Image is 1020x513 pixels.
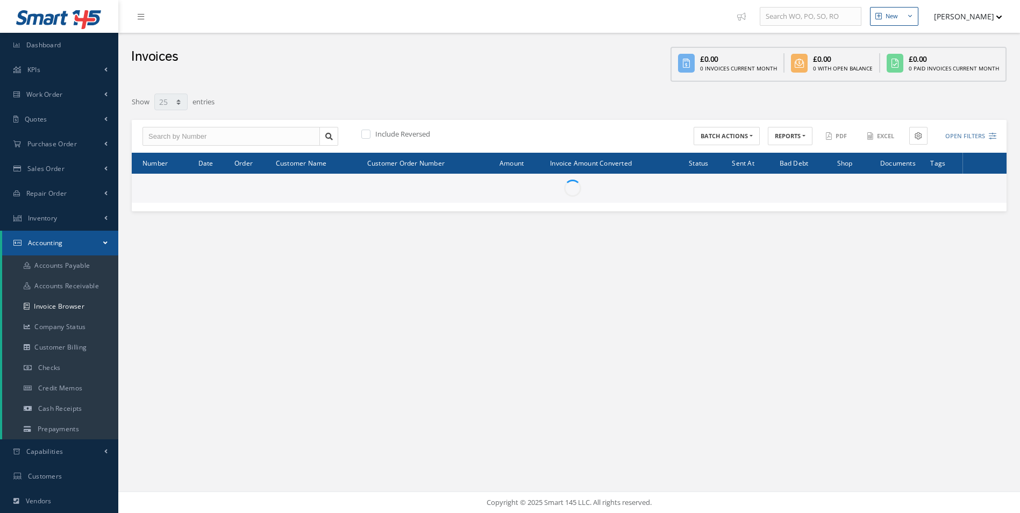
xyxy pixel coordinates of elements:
[198,158,213,168] span: Date
[373,129,430,139] label: Include Reversed
[837,158,853,168] span: Shop
[2,317,118,337] a: Company Status
[38,363,61,372] span: Checks
[768,127,812,146] button: REPORTS
[26,496,52,505] span: Vendors
[38,424,79,433] span: Prepayments
[26,189,67,198] span: Repair Order
[26,40,61,49] span: Dashboard
[700,53,777,65] div: £0.00
[813,53,873,65] div: £0.00
[192,92,215,108] label: entries
[27,139,77,148] span: Purchase Order
[359,129,569,141] div: Include Reversed
[862,127,901,146] button: Excel
[760,7,861,26] input: Search WO, PO, SO, RO
[880,158,916,168] span: Documents
[27,164,65,173] span: Sales Order
[28,472,62,481] span: Customers
[28,213,58,223] span: Inventory
[550,158,632,168] span: Invoice Amount Converted
[886,12,898,21] div: New
[129,497,1009,508] div: Copyright © 2025 Smart 145 LLC. All rights reserved.
[132,92,149,108] label: Show
[142,127,320,146] input: Search by Number
[2,378,118,398] a: Credit Memos
[924,6,1002,27] button: [PERSON_NAME]
[234,158,253,168] span: Order
[700,65,777,73] div: 0 Invoices Current Month
[909,53,999,65] div: £0.00
[142,158,168,168] span: Number
[2,255,118,276] a: Accounts Payable
[821,127,854,146] button: PDF
[38,383,83,393] span: Credit Memos
[2,358,118,378] a: Checks
[936,127,996,145] button: Open Filters
[2,296,118,317] a: Invoice Browser
[732,158,754,168] span: Sent At
[813,65,873,73] div: 0 With Open Balance
[131,49,178,65] h2: Invoices
[25,115,47,124] span: Quotes
[930,158,945,168] span: Tags
[909,65,999,73] div: 0 Paid Invoices Current Month
[694,127,760,146] button: BATCH ACTIONS
[780,158,809,168] span: Bad Debt
[26,447,63,456] span: Capabilities
[2,276,118,296] a: Accounts Receivable
[276,158,327,168] span: Customer Name
[2,337,118,358] a: Customer Billing
[2,398,118,419] a: Cash Receipts
[367,158,445,168] span: Customer Order Number
[28,238,63,247] span: Accounting
[2,231,118,255] a: Accounting
[870,7,918,26] button: New
[2,419,118,439] a: Prepayments
[26,90,63,99] span: Work Order
[500,158,524,168] span: Amount
[27,65,40,74] span: KPIs
[689,158,708,168] span: Status
[38,404,82,413] span: Cash Receipts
